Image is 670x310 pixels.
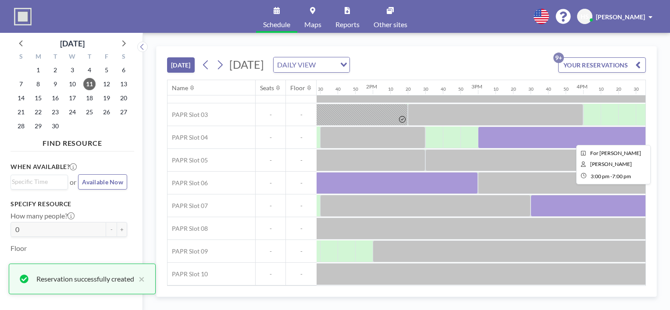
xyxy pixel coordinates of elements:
[286,247,317,255] span: -
[581,13,589,21] span: HS
[471,83,482,90] div: 3PM
[286,225,317,232] span: -
[612,173,631,180] span: 7:00 PM
[11,135,134,148] h4: FIND RESOURCE
[64,52,81,63] div: W
[82,178,123,186] span: Available Now
[32,92,44,104] span: Monday, September 15, 2025
[100,64,113,76] span: Friday, September 5, 2025
[106,222,117,237] button: -
[563,86,569,92] div: 50
[172,84,188,92] div: Name
[275,59,317,70] span: DAILY VIEW
[66,106,78,118] span: Wednesday, September 24, 2025
[12,177,63,187] input: Search for option
[256,156,285,164] span: -
[441,86,446,92] div: 40
[286,134,317,141] span: -
[100,92,113,104] span: Friday, September 19, 2025
[286,156,317,164] span: -
[256,270,285,278] span: -
[83,64,96,76] span: Thursday, September 4, 2025
[83,78,96,90] span: Thursday, September 11, 2025
[118,106,130,118] span: Saturday, September 27, 2025
[78,174,127,190] button: Available Now
[70,178,76,187] span: or
[406,86,411,92] div: 20
[274,57,349,72] div: Search for option
[616,86,621,92] div: 20
[32,78,44,90] span: Monday, September 8, 2025
[366,83,377,90] div: 2PM
[590,161,632,167] span: Hayato Seki
[134,274,145,284] button: close
[167,57,195,73] button: [DATE]
[81,52,98,63] div: T
[256,202,285,210] span: -
[100,78,113,90] span: Friday, September 12, 2025
[13,52,30,63] div: S
[11,200,127,208] h3: Specify resource
[335,86,341,92] div: 40
[286,202,317,210] span: -
[256,111,285,119] span: -
[49,78,61,90] span: Tuesday, September 9, 2025
[546,86,551,92] div: 40
[167,247,208,255] span: PAPR Slot 09
[374,21,407,28] span: Other sites
[590,150,641,156] span: For Benny
[256,134,285,141] span: -
[167,156,208,164] span: PAPR Slot 05
[423,86,428,92] div: 30
[30,52,47,63] div: M
[353,86,358,92] div: 50
[286,179,317,187] span: -
[256,225,285,232] span: -
[66,78,78,90] span: Wednesday, September 10, 2025
[167,111,208,119] span: PAPR Slot 03
[493,86,499,92] div: 10
[32,120,44,132] span: Monday, September 29, 2025
[596,13,645,21] span: [PERSON_NAME]
[528,86,534,92] div: 30
[263,21,290,28] span: Schedule
[167,202,208,210] span: PAPR Slot 07
[286,111,317,119] span: -
[167,179,208,187] span: PAPR Slot 06
[511,86,516,92] div: 20
[634,86,639,92] div: 30
[49,64,61,76] span: Tuesday, September 2, 2025
[610,173,612,180] span: -
[83,106,96,118] span: Thursday, September 25, 2025
[335,21,360,28] span: Reports
[36,274,134,284] div: Reservation successfully created
[167,225,208,232] span: PAPR Slot 08
[318,59,335,70] input: Search for option
[599,86,604,92] div: 10
[591,173,609,180] span: 3:00 PM
[458,86,463,92] div: 50
[117,222,127,237] button: +
[83,92,96,104] span: Thursday, September 18, 2025
[304,21,321,28] span: Maps
[260,84,274,92] div: Seats
[118,78,130,90] span: Saturday, September 13, 2025
[32,106,44,118] span: Monday, September 22, 2025
[49,106,61,118] span: Tuesday, September 23, 2025
[115,52,132,63] div: S
[256,179,285,187] span: -
[286,270,317,278] span: -
[32,64,44,76] span: Monday, September 1, 2025
[15,92,27,104] span: Sunday, September 14, 2025
[167,134,208,141] span: PAPR Slot 04
[11,175,68,188] div: Search for option
[15,78,27,90] span: Sunday, September 7, 2025
[98,52,115,63] div: F
[14,8,32,25] img: organization-logo
[15,106,27,118] span: Sunday, September 21, 2025
[49,92,61,104] span: Tuesday, September 16, 2025
[100,106,113,118] span: Friday, September 26, 2025
[11,261,25,270] label: Type
[118,92,130,104] span: Saturday, September 20, 2025
[577,83,588,90] div: 4PM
